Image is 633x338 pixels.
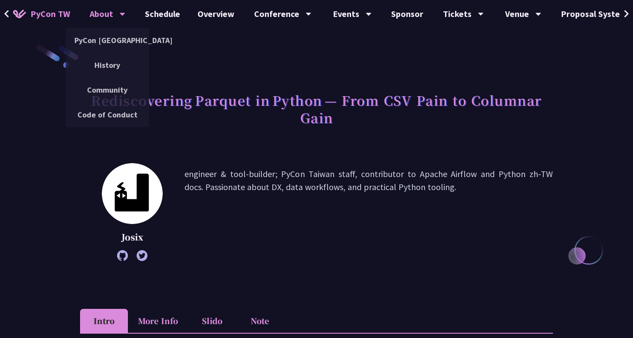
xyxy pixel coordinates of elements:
a: History [66,55,149,75]
li: More Info [128,309,188,333]
a: Code of Conduct [66,104,149,125]
a: Community [66,80,149,100]
li: Note [236,309,284,333]
span: PyCon TW [30,7,70,20]
p: engineer & tool-builder; PyCon Taiwan staff, contributor to Apache Airflow and Python zh-TW docs.... [184,167,553,257]
a: PyCon [GEOGRAPHIC_DATA] [66,30,149,50]
img: Josix [102,163,163,224]
p: Josix [102,231,163,244]
a: PyCon TW [4,3,79,25]
img: Home icon of PyCon TW 2025 [13,10,26,18]
h1: Rediscovering Parquet in Python — From CSV Pain to Columnar Gain [80,87,553,131]
li: Intro [80,309,128,333]
li: Slido [188,309,236,333]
